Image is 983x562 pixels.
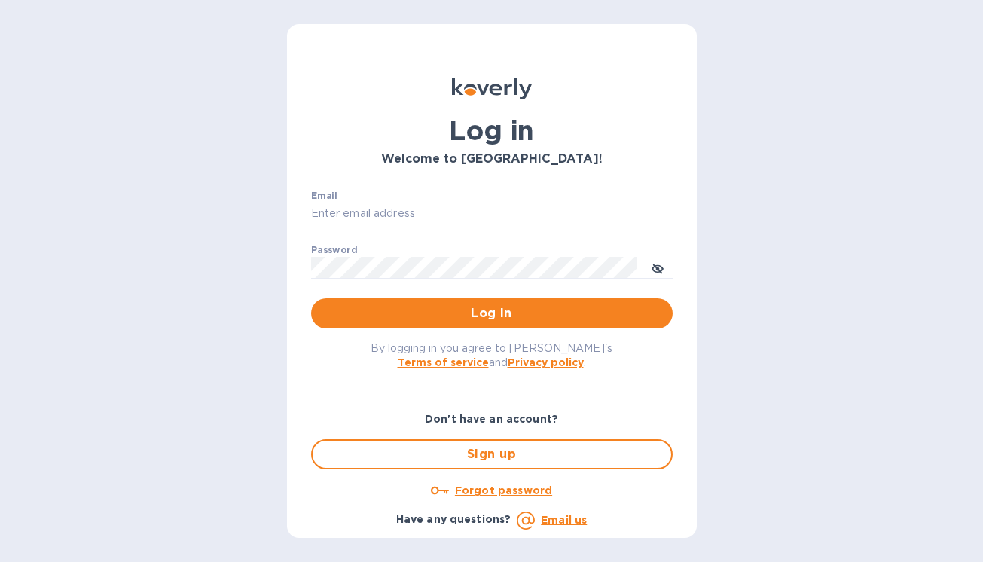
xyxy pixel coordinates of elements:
input: Enter email address [311,203,673,225]
a: Terms of service [398,356,489,368]
label: Email [311,191,337,200]
a: Email us [541,514,587,526]
a: Privacy policy [508,356,584,368]
img: Koverly [452,78,532,99]
span: Log in [323,304,661,322]
button: Log in [311,298,673,328]
span: By logging in you agree to [PERSON_NAME]'s and . [371,342,612,368]
b: Have any questions? [396,513,511,525]
button: toggle password visibility [643,252,673,283]
b: Don't have an account? [425,413,558,425]
h3: Welcome to [GEOGRAPHIC_DATA]! [311,152,673,166]
span: Sign up [325,445,659,463]
u: Forgot password [455,484,552,496]
label: Password [311,246,357,255]
h1: Log in [311,115,673,146]
button: Sign up [311,439,673,469]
